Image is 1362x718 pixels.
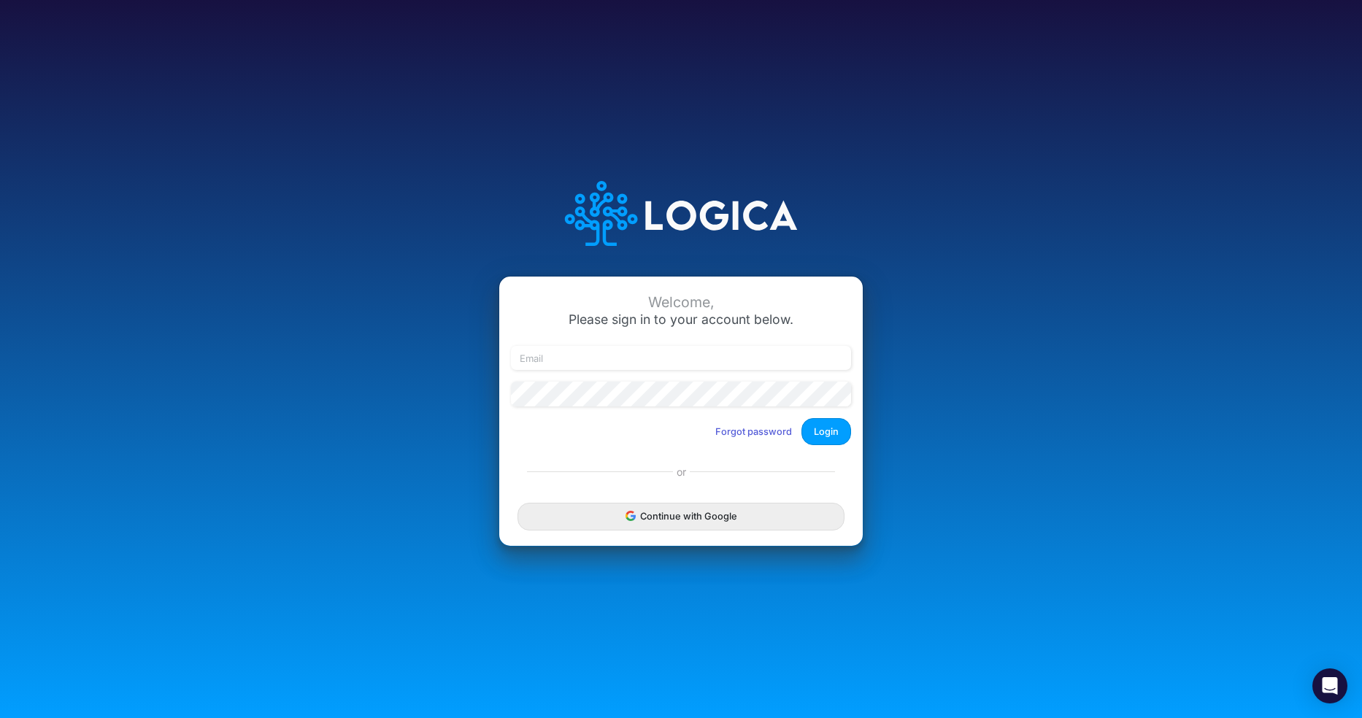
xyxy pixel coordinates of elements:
div: Welcome, [511,294,851,311]
button: Continue with Google [518,503,844,530]
span: Please sign in to your account below. [569,312,793,327]
button: Login [801,418,851,445]
div: Open Intercom Messenger [1312,668,1347,703]
input: Email [511,346,851,371]
button: Forgot password [706,420,801,444]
